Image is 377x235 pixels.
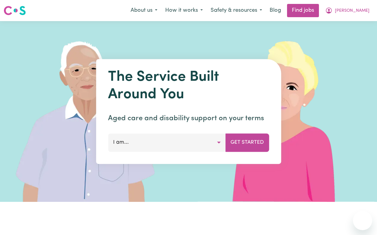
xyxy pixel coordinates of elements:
a: Find jobs [287,4,319,17]
p: Aged care and disability support on your terms [108,113,269,124]
img: Careseekers logo [4,5,26,16]
a: Careseekers logo [4,4,26,17]
button: I am... [108,133,226,152]
button: My Account [321,4,373,17]
button: Safety & resources [207,4,266,17]
button: Get Started [225,133,269,152]
button: How it works [161,4,207,17]
span: [PERSON_NAME] [335,8,369,14]
button: About us [127,4,161,17]
iframe: Button to launch messaging window [353,211,372,230]
a: Blog [266,4,285,17]
h1: The Service Built Around You [108,69,269,103]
